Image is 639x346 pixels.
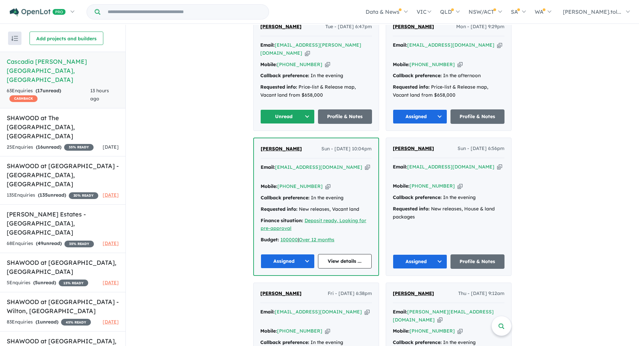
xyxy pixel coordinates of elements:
a: [PHONE_NUMBER] [277,328,322,334]
h5: SHAWOOD at [GEOGRAPHIC_DATA] , [GEOGRAPHIC_DATA] [7,258,119,276]
a: [PERSON_NAME] [393,23,434,31]
strong: Callback preference: [393,72,442,79]
strong: Mobile: [261,183,277,189]
a: [PERSON_NAME] [393,145,434,153]
button: Copy [365,308,370,315]
span: 16 [38,144,43,150]
div: New releases, House & land packages [393,205,504,221]
span: 13 hours ago [90,88,109,102]
a: [EMAIL_ADDRESS][DOMAIN_NAME] [407,164,494,170]
strong: Email: [393,42,407,48]
span: [DATE] [103,319,119,325]
strong: Callback preference: [260,339,309,345]
strong: Requested info: [261,206,298,212]
a: [PHONE_NUMBER] [410,328,455,334]
strong: Email: [261,164,275,170]
strong: Requested info: [260,84,297,90]
img: Openlot PRO Logo White [10,8,66,16]
a: [PERSON_NAME] [393,290,434,298]
button: Unread [260,109,315,124]
span: 49 [38,240,43,246]
a: [EMAIL_ADDRESS][DOMAIN_NAME] [275,309,362,315]
div: Price-list & Release map, Vacant land from $658,000 [393,83,504,99]
span: [DATE] [103,280,119,286]
button: Copy [325,328,330,335]
span: 17 [37,88,43,94]
button: Copy [437,316,442,324]
strong: ( unread) [36,144,61,150]
span: Mon - [DATE] 9:29pm [456,23,504,31]
a: Deposit ready, Looking for pre-approval [261,217,366,232]
a: [EMAIL_ADDRESS][PERSON_NAME][DOMAIN_NAME] [260,42,361,56]
button: Copy [458,61,463,68]
span: Fri - [DATE] 6:38pm [328,290,372,298]
strong: Requested info: [393,84,430,90]
strong: Budget: [261,237,279,243]
h5: SHAWOOD at [GEOGRAPHIC_DATA] - Wilton , [GEOGRAPHIC_DATA] [7,297,119,315]
div: In the evening [260,72,372,80]
div: 135 Enquir ies [7,191,98,199]
strong: ( unread) [38,192,66,198]
div: Price-list & Release map, Vacant land from $658,000 [260,83,372,99]
button: Copy [305,50,310,57]
div: 25 Enquir ies [7,143,94,151]
a: [PERSON_NAME] [260,23,302,31]
span: Sun - [DATE] 10:04pm [321,145,372,153]
span: [PERSON_NAME] [393,145,434,151]
span: Thu - [DATE] 9:12am [458,290,504,298]
strong: Mobile: [393,61,410,67]
div: 5 Enquir ies [7,279,88,287]
span: [DATE] [103,144,119,150]
span: 20 % READY [69,192,98,199]
strong: Email: [393,309,407,315]
span: 45 % READY [61,319,91,326]
h5: SHAWOOD at The [GEOGRAPHIC_DATA] , [GEOGRAPHIC_DATA] [7,113,119,141]
strong: Callback preference: [393,339,442,345]
button: Copy [325,61,330,68]
strong: Mobile: [260,328,277,334]
h5: SHAWOOD at [GEOGRAPHIC_DATA] - [GEOGRAPHIC_DATA] , [GEOGRAPHIC_DATA] [7,161,119,189]
div: New releases, Vacant land [261,205,372,213]
span: [PERSON_NAME] [261,146,302,152]
button: Copy [497,163,502,170]
div: 63 Enquir ies [7,87,90,103]
span: [PERSON_NAME] [260,290,302,296]
strong: Mobile: [260,61,277,67]
strong: Mobile: [393,328,410,334]
button: Copy [365,164,370,171]
a: [PHONE_NUMBER] [277,183,323,189]
a: [EMAIL_ADDRESS][DOMAIN_NAME] [275,164,362,170]
strong: Requested info: [393,206,430,212]
span: 135 [40,192,48,198]
div: In the afternoon [393,72,504,80]
div: 68 Enquir ies [7,240,94,248]
strong: Email: [260,309,275,315]
span: 35 % READY [64,144,94,151]
strong: Callback preference: [260,72,309,79]
div: In the evening [261,194,372,202]
strong: ( unread) [33,280,56,286]
button: Copy [497,42,502,49]
a: [PHONE_NUMBER] [410,61,455,67]
span: [PERSON_NAME] [393,23,434,30]
span: 1 [37,319,40,325]
a: Profile & Notes [450,109,505,124]
strong: Callback preference: [393,194,442,200]
strong: Email: [260,42,275,48]
a: [EMAIL_ADDRESS][DOMAIN_NAME] [407,42,494,48]
span: [PERSON_NAME] [393,290,434,296]
h5: Cascadia [PERSON_NAME][GEOGRAPHIC_DATA] , [GEOGRAPHIC_DATA] [7,57,119,84]
u: Over 12 months [299,237,334,243]
span: CASHBACK [9,95,38,102]
span: 5 [35,280,38,286]
a: 100000 [280,237,298,243]
h5: [PERSON_NAME] Estates - [GEOGRAPHIC_DATA] , [GEOGRAPHIC_DATA] [7,210,119,237]
div: In the evening [393,194,504,202]
a: Profile & Notes [450,254,505,269]
a: [PHONE_NUMBER] [410,183,455,189]
strong: ( unread) [36,240,62,246]
a: View details ... [318,254,372,268]
button: Copy [325,183,330,190]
